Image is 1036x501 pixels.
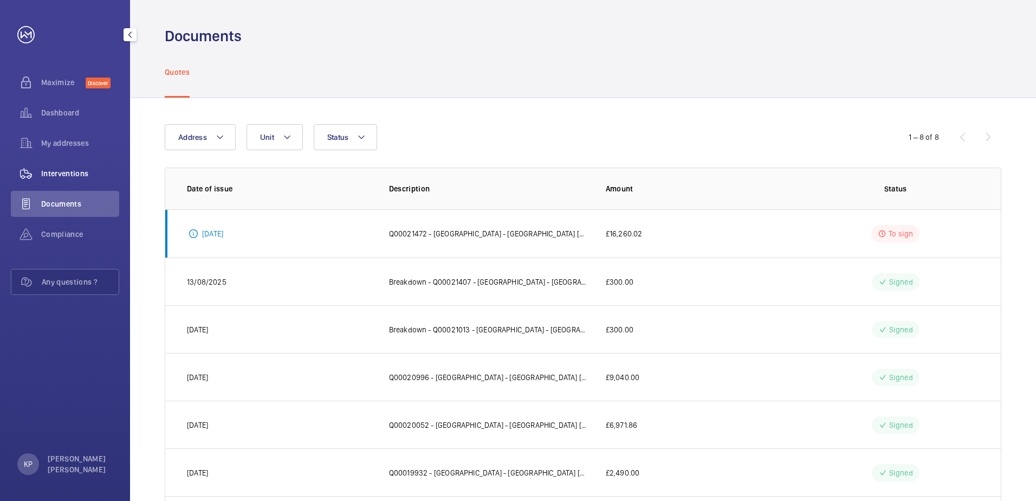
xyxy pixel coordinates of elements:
[889,324,913,335] p: Signed
[889,228,913,239] p: To sign
[606,183,795,194] p: Amount
[812,183,979,194] p: Status
[41,107,119,118] span: Dashboard
[389,183,588,194] p: Description
[187,372,208,383] p: [DATE]
[389,467,588,478] p: Q00019932 - [GEOGRAPHIC_DATA] - [GEOGRAPHIC_DATA] [GEOGRAPHIC_DATA]- [GEOGRAPHIC_DATA] (Critical)
[247,124,303,150] button: Unit
[165,124,236,150] button: Address
[889,467,913,478] p: Signed
[202,228,223,239] p: [DATE]
[41,229,119,240] span: Compliance
[86,78,111,88] span: Discover
[889,420,913,431] p: Signed
[41,168,119,179] span: Interventions
[187,420,208,431] p: [DATE]
[41,138,119,149] span: My addresses
[389,420,588,431] p: Q00020052 - [GEOGRAPHIC_DATA] - [GEOGRAPHIC_DATA] [GEOGRAPHIC_DATA]- [GEOGRAPHIC_DATA] (Critical)
[889,277,913,287] p: Signed
[187,277,226,287] p: 13/08/2025
[41,198,119,209] span: Documents
[42,277,119,287] span: Any questions ?
[606,372,640,383] p: £9,040.00
[260,133,274,142] span: Unit
[41,77,86,88] span: Maximize
[889,372,913,383] p: Signed
[187,467,208,478] p: [DATE]
[389,228,588,239] p: Q00021472 - [GEOGRAPHIC_DATA] - [GEOGRAPHIC_DATA] [GEOGRAPHIC_DATA]- [GEOGRAPHIC_DATA] (Critical)...
[389,372,588,383] p: Q00020996 - [GEOGRAPHIC_DATA] - [GEOGRAPHIC_DATA] [GEOGRAPHIC_DATA]- [GEOGRAPHIC_DATA] (Critical)...
[606,467,640,478] p: £2,490.00
[389,324,588,335] p: Breakdown - Q00021013 - [GEOGRAPHIC_DATA] - [GEOGRAPHIC_DATA] [GEOGRAPHIC_DATA]- [GEOGRAPHIC_DATA...
[389,277,588,287] p: Breakdown - Q00021407 - [GEOGRAPHIC_DATA] - [GEOGRAPHIC_DATA] [GEOGRAPHIC_DATA]- [GEOGRAPHIC_DATA...
[178,133,207,142] span: Address
[606,324,633,335] p: £300.00
[909,132,939,143] div: 1 – 8 of 8
[606,228,643,239] p: £16,260.02
[187,183,372,194] p: Date of issue
[314,124,378,150] button: Status
[606,277,633,287] p: £300.00
[48,453,113,475] p: [PERSON_NAME] [PERSON_NAME]
[606,420,638,431] p: £6,971.86
[327,133,349,142] span: Status
[165,67,190,78] p: Quotes
[187,324,208,335] p: [DATE]
[24,459,33,470] p: KP
[165,26,242,46] h1: Documents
